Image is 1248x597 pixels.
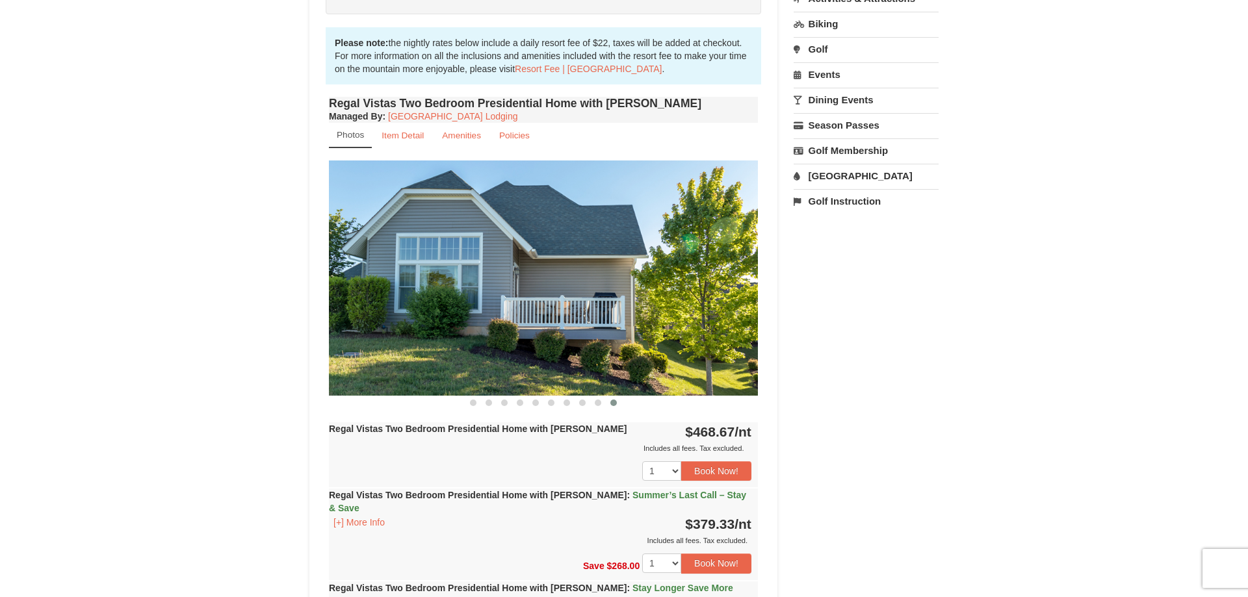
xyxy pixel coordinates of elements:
[627,583,630,593] span: :
[734,516,751,531] span: /nt
[329,534,751,547] div: Includes all fees. Tax excluded.
[388,111,517,121] a: [GEOGRAPHIC_DATA] Lodging
[794,164,939,188] a: [GEOGRAPHIC_DATA]
[681,461,751,481] button: Book Now!
[583,561,604,571] span: Save
[794,12,939,36] a: Biking
[794,189,939,213] a: Golf Instruction
[329,97,758,110] h4: Regal Vistas Two Bedroom Presidential Home with [PERSON_NAME]
[329,490,746,513] strong: Regal Vistas Two Bedroom Presidential Home with [PERSON_NAME]
[382,131,424,140] small: Item Detail
[326,27,761,84] div: the nightly rates below include a daily resort fee of $22, taxes will be added at checkout. For m...
[373,123,432,148] a: Item Detail
[499,131,530,140] small: Policies
[329,123,372,148] a: Photos
[794,138,939,162] a: Golf Membership
[794,113,939,137] a: Season Passes
[734,424,751,439] span: /nt
[329,111,385,121] strong: :
[335,38,388,48] strong: Please note:
[607,561,640,571] span: $268.00
[794,37,939,61] a: Golf
[329,583,733,593] strong: Regal Vistas Two Bedroom Presidential Home with [PERSON_NAME]
[685,424,751,439] strong: $468.67
[329,111,382,121] span: Managed By
[794,88,939,112] a: Dining Events
[442,131,481,140] small: Amenities
[434,123,489,148] a: Amenities
[685,516,734,531] span: $379.33
[329,515,389,529] button: [+] More Info
[627,490,630,500] span: :
[491,123,538,148] a: Policies
[329,424,627,434] strong: Regal Vistas Two Bedroom Presidential Home with [PERSON_NAME]
[632,583,733,593] span: Stay Longer Save More
[681,553,751,573] button: Book Now!
[329,160,758,395] img: 18876286-50-7afc76a0.jpg
[515,64,662,74] a: Resort Fee | [GEOGRAPHIC_DATA]
[329,442,751,455] div: Includes all fees. Tax excluded.
[794,62,939,86] a: Events
[337,130,364,140] small: Photos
